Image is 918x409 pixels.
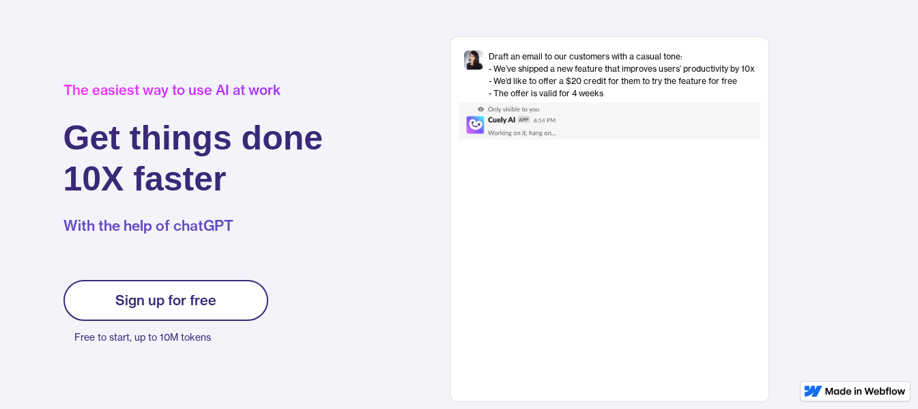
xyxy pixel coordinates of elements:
img: Made in Webflow [825,387,906,395]
div: Sign up for free [115,292,216,309]
div: The easiest way to use AI at work [63,82,324,98]
p: Free to start, up to 10M tokens [74,328,268,347]
div: Draft an email to our customers with a casual tone: - We’ve shipped a new feature that improves u... [489,51,755,100]
h1: Get things done 10X faster [63,117,324,199]
p: With the help of chatGPT [63,216,324,236]
a: Sign up for free [63,280,268,321]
